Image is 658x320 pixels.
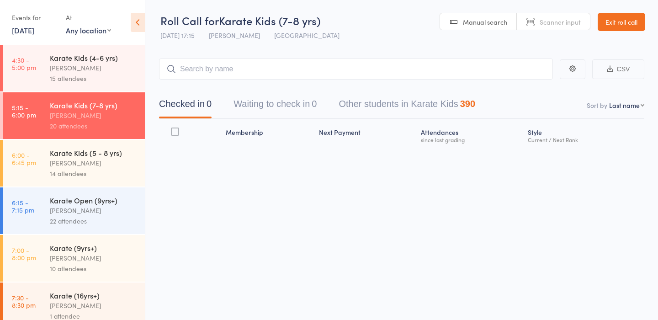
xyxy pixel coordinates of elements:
div: since last grading [421,137,520,143]
span: Scanner input [540,17,581,27]
div: Karate Kids (7-8 yrs) [50,100,137,110]
div: Membership [222,123,315,147]
time: 7:30 - 8:30 pm [12,294,36,309]
div: [PERSON_NAME] [50,253,137,263]
div: Karate (16yrs+) [50,290,137,300]
div: 20 attendees [50,121,137,131]
div: Karate Kids (4-6 yrs) [50,53,137,63]
div: Events for [12,10,57,25]
div: Karate Kids (5 - 8 yrs) [50,148,137,158]
div: 15 attendees [50,73,137,84]
span: [PERSON_NAME] [209,31,260,40]
a: 6:00 -6:45 pmKarate Kids (5 - 8 yrs)[PERSON_NAME]14 attendees [3,140,145,187]
button: Checked in0 [159,94,212,118]
span: Karate Kids (7-8 yrs) [219,13,320,28]
a: 5:15 -6:00 pmKarate Kids (7-8 yrs)[PERSON_NAME]20 attendees [3,92,145,139]
button: CSV [592,59,644,79]
div: Style [524,123,644,147]
time: 4:30 - 5:00 pm [12,56,36,71]
time: 5:15 - 6:00 pm [12,104,36,118]
div: Atten­dances [417,123,524,147]
div: Karate (9yrs+) [50,243,137,253]
div: [PERSON_NAME] [50,300,137,311]
div: 22 attendees [50,216,137,226]
div: Last name [609,101,640,110]
label: Sort by [587,101,607,110]
div: Any location [66,25,111,35]
time: 6:00 - 6:45 pm [12,151,36,166]
time: 6:15 - 7:15 pm [12,199,34,213]
a: 6:15 -7:15 pmKarate Open (9yrs+)[PERSON_NAME]22 attendees [3,187,145,234]
button: Other students in Karate Kids390 [339,94,475,118]
div: 390 [460,99,475,109]
div: Next Payment [315,123,417,147]
a: 4:30 -5:00 pmKarate Kids (4-6 yrs)[PERSON_NAME]15 attendees [3,45,145,91]
div: 10 attendees [50,263,137,274]
span: Manual search [463,17,507,27]
div: Current / Next Rank [528,137,641,143]
span: [GEOGRAPHIC_DATA] [274,31,340,40]
div: [PERSON_NAME] [50,158,137,168]
a: [DATE] [12,25,34,35]
span: [DATE] 17:15 [160,31,195,40]
div: [PERSON_NAME] [50,205,137,216]
div: [PERSON_NAME] [50,63,137,73]
time: 7:00 - 8:00 pm [12,246,36,261]
a: 7:00 -8:00 pmKarate (9yrs+)[PERSON_NAME]10 attendees [3,235,145,282]
button: Waiting to check in0 [233,94,317,118]
div: [PERSON_NAME] [50,110,137,121]
input: Search by name [159,59,553,80]
span: Roll Call for [160,13,219,28]
div: 0 [207,99,212,109]
div: At [66,10,111,25]
div: Karate Open (9yrs+) [50,195,137,205]
div: 0 [312,99,317,109]
a: Exit roll call [598,13,645,31]
div: 14 attendees [50,168,137,179]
